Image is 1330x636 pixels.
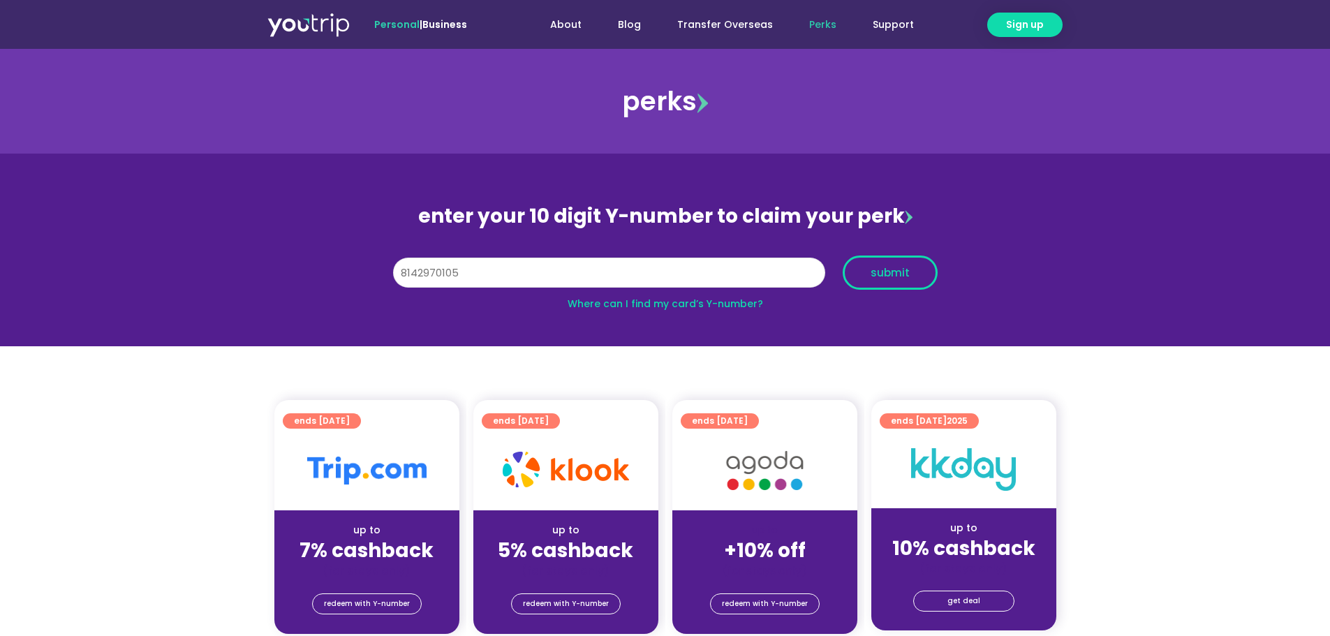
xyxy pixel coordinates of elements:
[871,267,910,278] span: submit
[374,17,467,31] span: |
[312,593,422,614] a: redeem with Y-number
[283,413,361,429] a: ends [DATE]
[422,17,467,31] a: Business
[485,563,647,578] div: (for stays only)
[386,198,945,235] div: enter your 10 digit Y-number to claim your perk
[913,591,1014,612] a: get deal
[600,12,659,38] a: Blog
[393,258,825,288] input: 10 digit Y-number (e.g. 8123456789)
[523,594,609,614] span: redeem with Y-number
[511,593,621,614] a: redeem with Y-number
[843,256,938,290] button: submit
[659,12,791,38] a: Transfer Overseas
[505,12,932,38] nav: Menu
[393,256,938,300] form: Y Number
[892,535,1035,562] strong: 10% cashback
[692,413,748,429] span: ends [DATE]
[286,563,448,578] div: (for stays only)
[568,297,763,311] a: Where can I find my card’s Y-number?
[724,537,806,564] strong: +10% off
[987,13,1063,37] a: Sign up
[374,17,420,31] span: Personal
[532,12,600,38] a: About
[485,523,647,538] div: up to
[684,563,846,578] div: (for stays only)
[286,523,448,538] div: up to
[752,523,778,537] span: up to
[300,537,434,564] strong: 7% cashback
[1006,17,1044,32] span: Sign up
[681,413,759,429] a: ends [DATE]
[880,413,979,429] a: ends [DATE]2025
[947,591,980,611] span: get deal
[498,537,633,564] strong: 5% cashback
[947,415,968,427] span: 2025
[324,594,410,614] span: redeem with Y-number
[294,413,350,429] span: ends [DATE]
[882,521,1045,535] div: up to
[882,561,1045,576] div: (for stays only)
[855,12,932,38] a: Support
[710,593,820,614] a: redeem with Y-number
[482,413,560,429] a: ends [DATE]
[791,12,855,38] a: Perks
[493,413,549,429] span: ends [DATE]
[722,594,808,614] span: redeem with Y-number
[891,413,968,429] span: ends [DATE]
